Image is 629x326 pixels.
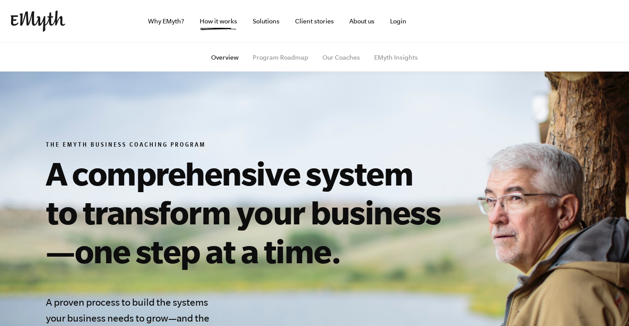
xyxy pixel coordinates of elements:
iframe: Embedded CTA [428,11,521,31]
img: EMyth [11,11,65,32]
h1: A comprehensive system to transform your business—one step at a time. [46,154,449,270]
a: Our Coaches [322,54,360,61]
a: Overview [211,54,239,61]
div: Widżet czatu [585,284,629,326]
a: Program Roadmap [253,54,308,61]
iframe: Chat Widget [585,284,629,326]
h6: The EMyth Business Coaching Program [46,141,449,150]
iframe: Embedded CTA [526,11,618,31]
a: EMyth Insights [374,54,418,61]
